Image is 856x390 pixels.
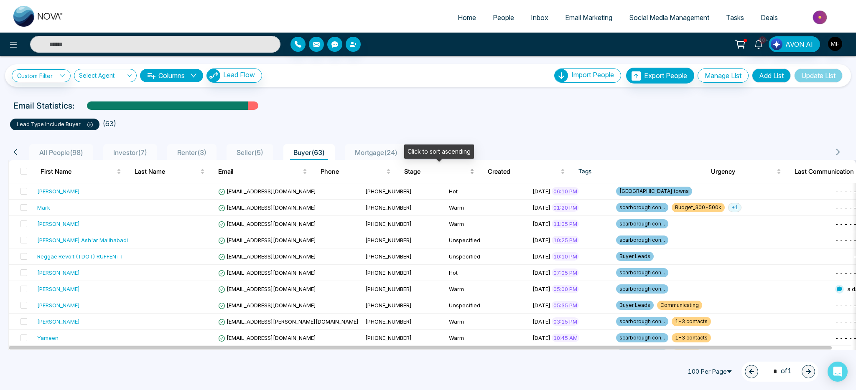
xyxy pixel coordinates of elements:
[446,265,529,281] td: Hot
[13,99,74,112] p: Email Statistics:
[218,188,316,195] span: [EMAIL_ADDRESS][DOMAIN_NAME]
[552,236,579,244] span: 10:25 PM
[711,167,775,177] span: Urgency
[616,268,668,277] span: scarborough con...
[218,318,359,325] span: [EMAIL_ADDRESS][PERSON_NAME][DOMAIN_NAME]
[552,203,579,212] span: 01:20 PM
[532,237,550,243] span: [DATE]
[616,187,692,196] span: [GEOGRAPHIC_DATA] towns
[365,318,412,325] span: [PHONE_NUMBER]
[37,301,80,309] div: [PERSON_NAME]
[37,252,124,261] div: Reggae Revolt (TDOT) RUFFENTT
[795,167,854,177] span: Last Communication
[365,334,412,341] span: [PHONE_NUMBER]
[769,36,820,52] button: AVON AI
[768,366,792,377] span: of 1
[552,317,579,326] span: 03:15 PM
[218,269,316,276] span: [EMAIL_ADDRESS][DOMAIN_NAME]
[552,334,579,342] span: 10:45 AM
[404,167,468,177] span: Stage
[532,318,550,325] span: [DATE]
[672,333,711,342] span: 1-3 contacts
[532,334,550,341] span: [DATE]
[629,13,709,22] span: Social Media Management
[218,204,316,211] span: [EMAIL_ADDRESS][DOMAIN_NAME]
[140,69,203,82] button: Columnsdown
[314,160,397,183] th: Phone
[616,252,654,261] span: Buyer Leads
[552,187,579,195] span: 06:10 PM
[223,71,255,79] span: Lead Flow
[218,302,316,309] span: [EMAIL_ADDRESS][DOMAIN_NAME]
[290,148,328,157] span: Buyer ( 63 )
[552,220,579,228] span: 11:05 PM
[34,160,128,183] th: First Name
[532,302,550,309] span: [DATE]
[446,200,529,216] td: Warm
[752,68,791,83] button: Add List
[352,148,401,157] span: Mortgage ( 24 )
[794,68,843,83] button: Update List
[37,285,80,293] div: [PERSON_NAME]
[218,334,316,341] span: [EMAIL_ADDRESS][DOMAIN_NAME]
[616,203,668,212] span: scarborough con...
[397,160,481,183] th: Stage
[365,269,412,276] span: [PHONE_NUMBER]
[218,253,316,260] span: [EMAIL_ADDRESS][DOMAIN_NAME]
[233,148,267,157] span: Seller ( 5 )
[135,167,199,177] span: Last Name
[36,148,87,157] span: All People ( 98 )
[616,236,668,245] span: scarborough con...
[552,285,579,293] span: 05:00 PM
[616,317,668,326] span: scarborough con...
[446,314,529,330] td: Warm
[365,220,412,227] span: [PHONE_NUMBER]
[565,13,612,22] span: Email Marketing
[365,188,412,195] span: [PHONE_NUMBER]
[552,301,579,309] span: 05:35 PM
[37,187,80,195] div: [PERSON_NAME]
[488,167,559,177] span: Created
[446,232,529,248] td: Unspecified
[771,38,782,50] img: Lead Flow
[211,160,314,183] th: Email
[828,362,848,382] div: Open Intercom Messenger
[616,219,668,228] span: scarborough con...
[752,10,786,25] a: Deals
[103,119,116,129] li: ( 63 )
[572,160,704,183] th: Tags
[218,220,316,227] span: [EMAIL_ADDRESS][DOMAIN_NAME]
[37,334,59,342] div: Yameen
[761,13,778,22] span: Deals
[207,69,220,82] img: Lead Flow
[365,237,412,243] span: [PHONE_NUMBER]
[626,68,694,84] button: Export People
[37,220,80,228] div: [PERSON_NAME]
[12,69,71,82] a: Custom Filter
[110,148,150,157] span: Investor ( 7 )
[672,203,725,212] span: Budget_300-500k
[532,286,550,292] span: [DATE]
[365,286,412,292] span: [PHONE_NUMBER]
[571,71,614,79] span: Import People
[446,330,529,346] td: Warm
[365,302,412,309] span: [PHONE_NUMBER]
[532,188,550,195] span: [DATE]
[704,160,788,183] th: Urgency
[522,10,557,25] a: Inbox
[684,365,738,378] span: 100 Per Page
[672,317,711,326] span: 1-3 contacts
[616,284,668,294] span: scarborough con...
[718,10,752,25] a: Tasks
[458,13,476,22] span: Home
[657,301,702,310] span: Communicating
[481,160,572,183] th: Created
[532,204,550,211] span: [DATE]
[552,252,579,261] span: 10:10 PM
[321,167,385,177] span: Phone
[37,236,128,244] div: [PERSON_NAME] Ash'ar Malihabadi
[206,68,262,83] button: Lead Flow
[557,10,621,25] a: Email Marketing
[552,268,579,277] span: 07:05 PM
[218,167,301,177] span: Email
